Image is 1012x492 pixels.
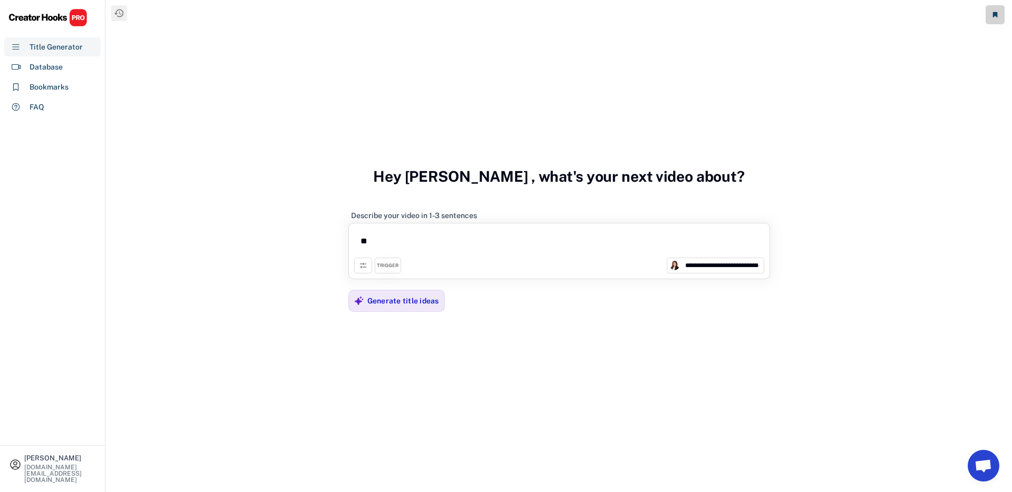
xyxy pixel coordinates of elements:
div: Bookmarks [30,82,69,93]
div: TRIGGER [377,262,398,269]
h3: Hey [PERSON_NAME] , what's your next video about? [373,156,745,196]
div: [DOMAIN_NAME][EMAIL_ADDRESS][DOMAIN_NAME] [24,464,96,483]
div: [PERSON_NAME] [24,455,96,461]
div: FAQ [30,102,44,113]
div: Describe your video in 1-3 sentences [351,211,477,220]
img: CHPRO%20Logo.svg [8,8,87,27]
img: channels4_profile.jpg [670,261,679,270]
a: Open chat [968,450,999,481]
div: Generate title ideas [367,296,439,306]
div: Title Generator [30,42,83,53]
div: Database [30,62,63,73]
